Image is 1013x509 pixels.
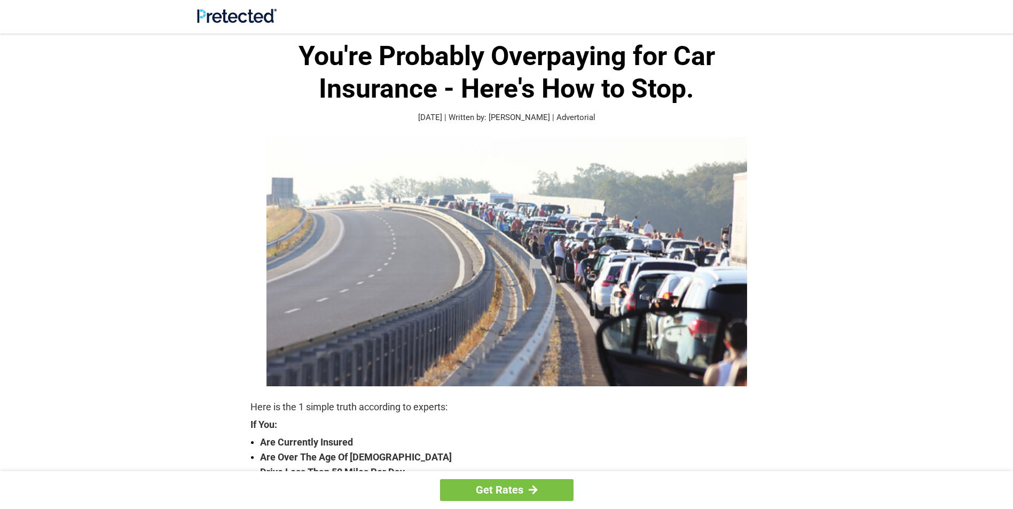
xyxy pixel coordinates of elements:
strong: Are Currently Insured [260,435,763,450]
h1: You're Probably Overpaying for Car Insurance - Here's How to Stop. [250,40,763,105]
strong: Are Over The Age Of [DEMOGRAPHIC_DATA] [260,450,763,465]
a: Get Rates [440,479,574,501]
a: Site Logo [197,15,277,25]
p: Here is the 1 simple truth according to experts: [250,400,763,415]
strong: If You: [250,420,763,430]
strong: Drive Less Than 50 Miles Per Day [260,465,763,480]
img: Site Logo [197,9,277,23]
p: [DATE] | Written by: [PERSON_NAME] | Advertorial [250,112,763,124]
